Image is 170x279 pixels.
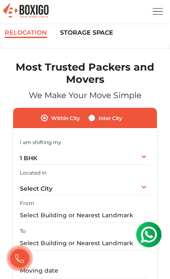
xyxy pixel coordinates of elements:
input: Select Building or Nearest Landmark [20,208,150,223]
a: Storage Space [60,29,113,37]
label: From [20,200,34,207]
span: Select City [20,185,52,192]
label: I am shifting my [20,139,61,146]
label: To [20,227,26,235]
label: Within City [51,113,80,123]
input: Select Building or Nearest Landmark [20,236,150,251]
img: menu [153,6,163,16]
img: whatsapp-icon.svg [8,8,25,25]
h1: Most Trusted Packers and Movers [7,61,163,86]
label: Located in [20,169,47,177]
a: Relocation [5,29,47,38]
img: call [15,254,24,263]
label: Inter City [99,113,122,123]
p: We Make Your Move Simple [7,89,163,101]
input: Moving date [20,263,150,278]
span: 1 BHK [20,154,37,162]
